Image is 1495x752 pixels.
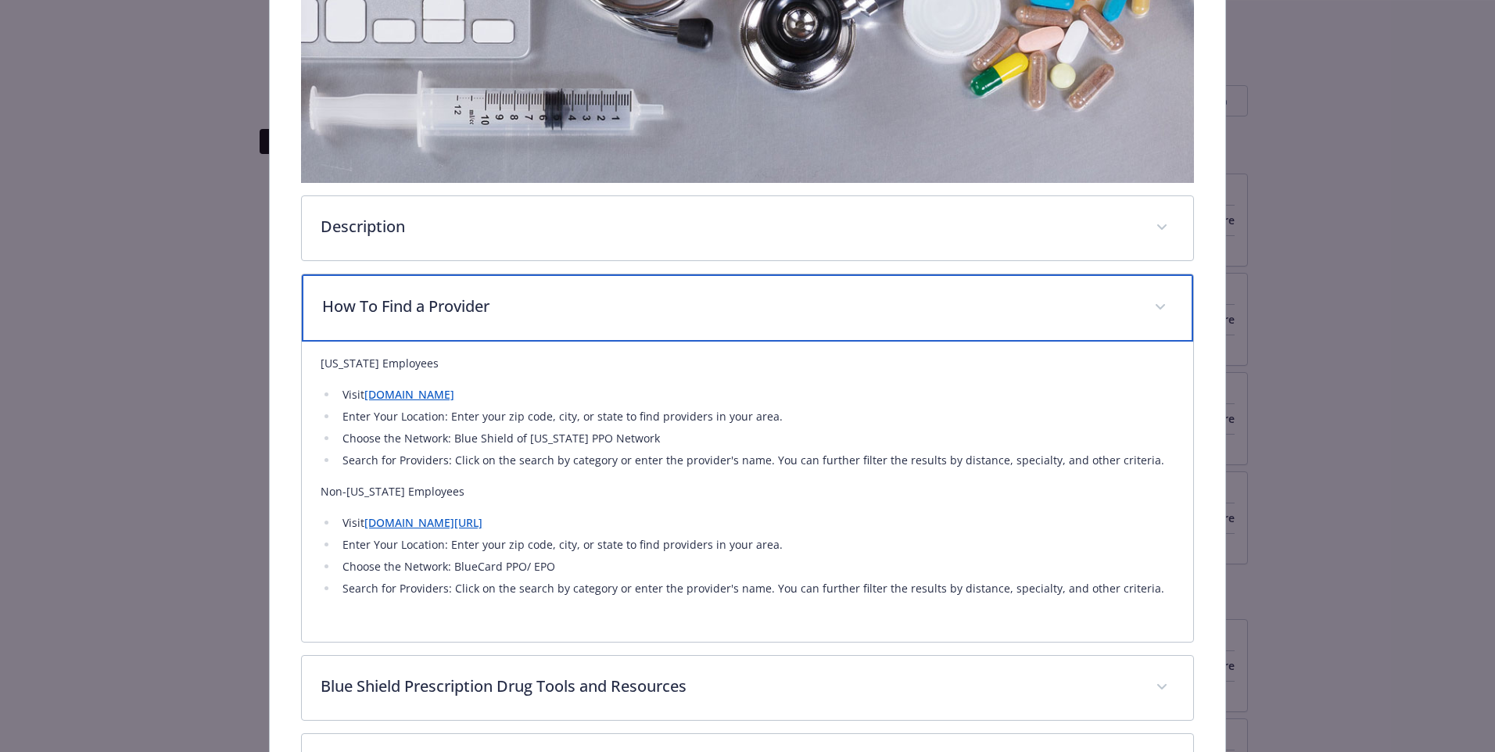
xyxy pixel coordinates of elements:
[338,557,1174,576] li: Choose the Network: BlueCard PPO/ EPO
[338,535,1174,554] li: Enter Your Location: Enter your zip code, city, or state to find providers in your area.
[338,429,1174,448] li: Choose the Network: Blue Shield of [US_STATE] PPO Network
[338,579,1174,598] li: Search for Providers: Click on the search by category or enter the provider's name. You can furth...
[302,196,1193,260] div: Description
[302,342,1193,642] div: How To Find a Provider
[338,451,1174,470] li: Search for Providers: Click on the search by category or enter the provider's name. You can furth...
[321,215,1137,238] p: Description
[302,656,1193,720] div: Blue Shield Prescription Drug Tools and Resources
[321,675,1137,698] p: Blue Shield Prescription Drug Tools and Resources
[338,385,1174,404] li: Visit
[322,295,1135,318] p: How To Find a Provider
[321,354,1174,373] p: [US_STATE] Employees
[321,482,1174,501] p: Non-[US_STATE] Employees
[338,514,1174,532] li: Visit
[338,407,1174,426] li: Enter Your Location: Enter your zip code, city, or state to find providers in your area.
[364,387,454,402] a: [DOMAIN_NAME]
[364,515,482,530] a: [DOMAIN_NAME][URL]
[302,274,1193,342] div: How To Find a Provider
